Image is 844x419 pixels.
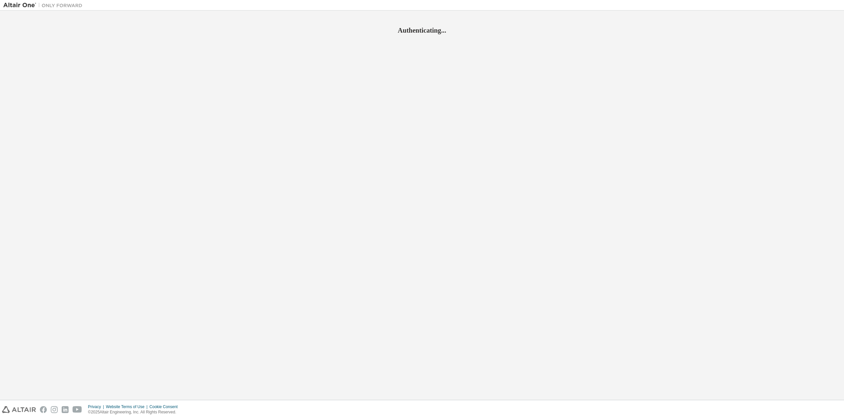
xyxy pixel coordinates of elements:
[3,26,841,35] h2: Authenticating...
[106,404,149,409] div: Website Terms of Use
[3,2,86,9] img: Altair One
[2,406,36,413] img: altair_logo.svg
[40,406,47,413] img: facebook.svg
[88,404,106,409] div: Privacy
[149,404,181,409] div: Cookie Consent
[51,406,58,413] img: instagram.svg
[73,406,82,413] img: youtube.svg
[88,409,182,415] p: © 2025 Altair Engineering, Inc. All Rights Reserved.
[62,406,69,413] img: linkedin.svg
